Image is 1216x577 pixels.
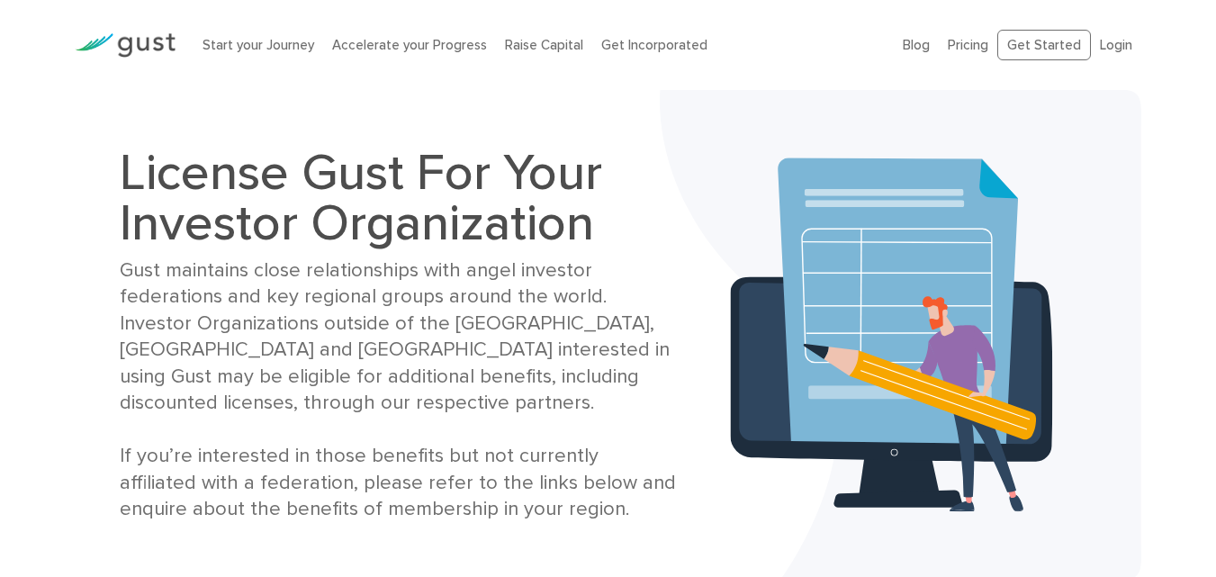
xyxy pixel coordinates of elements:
div: Gust maintains close relationships with angel investor federations and key regional groups around... [120,257,679,523]
a: Accelerate your Progress [332,37,487,53]
h1: License Gust For Your Investor Organization [120,148,679,248]
a: Login [1100,37,1132,53]
a: Get Incorporated [601,37,707,53]
a: Get Started [997,30,1091,61]
img: Gust Logo [75,33,176,58]
a: Start your Journey [203,37,314,53]
a: Pricing [948,37,988,53]
a: Blog [903,37,930,53]
a: Raise Capital [505,37,583,53]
